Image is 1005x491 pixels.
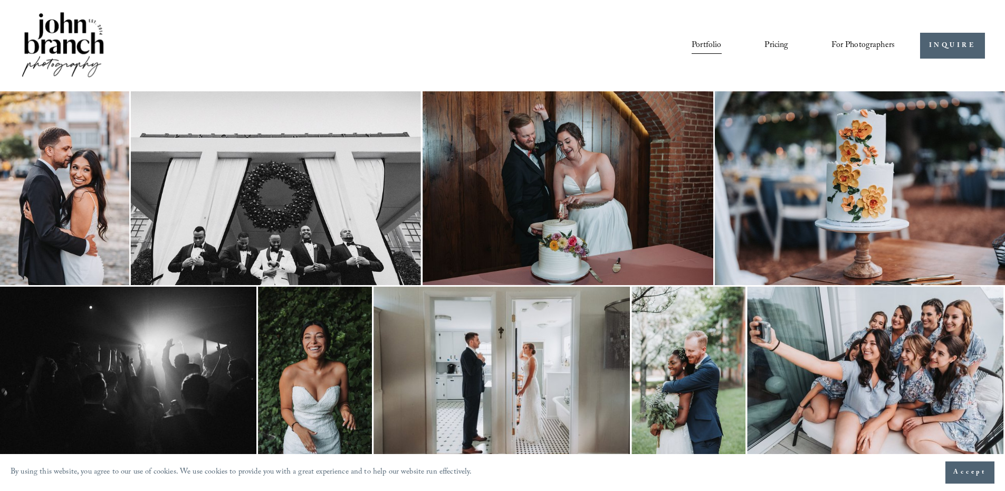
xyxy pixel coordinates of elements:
[631,287,745,458] img: A bride and groom embrace outdoors, smiling; the bride holds a green bouquet, and the groom wears...
[831,36,895,54] a: folder dropdown
[258,287,372,458] img: Smiling bride in strapless white dress with green leafy background.
[11,465,472,480] p: By using this website, you agree to our use of cookies. We use cookies to provide you with a grea...
[920,33,985,59] a: INQUIRE
[692,36,721,54] a: Portfolio
[131,91,421,285] img: Group of men in tuxedos standing under a large wreath on a building's entrance.
[374,287,630,458] img: A bride in a white dress and a groom in a suit preparing in adjacent rooms with a bathroom and ki...
[20,10,106,81] img: John Branch IV Photography
[945,461,994,484] button: Accept
[423,91,713,285] img: A couple is playfully cutting their wedding cake. The bride is wearing a white strapless gown, an...
[747,287,1003,458] img: A group of women in matching pajamas taking a selfie on a balcony, smiling and posing together.
[831,37,895,54] span: For Photographers
[764,36,788,54] a: Pricing
[953,467,987,478] span: Accept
